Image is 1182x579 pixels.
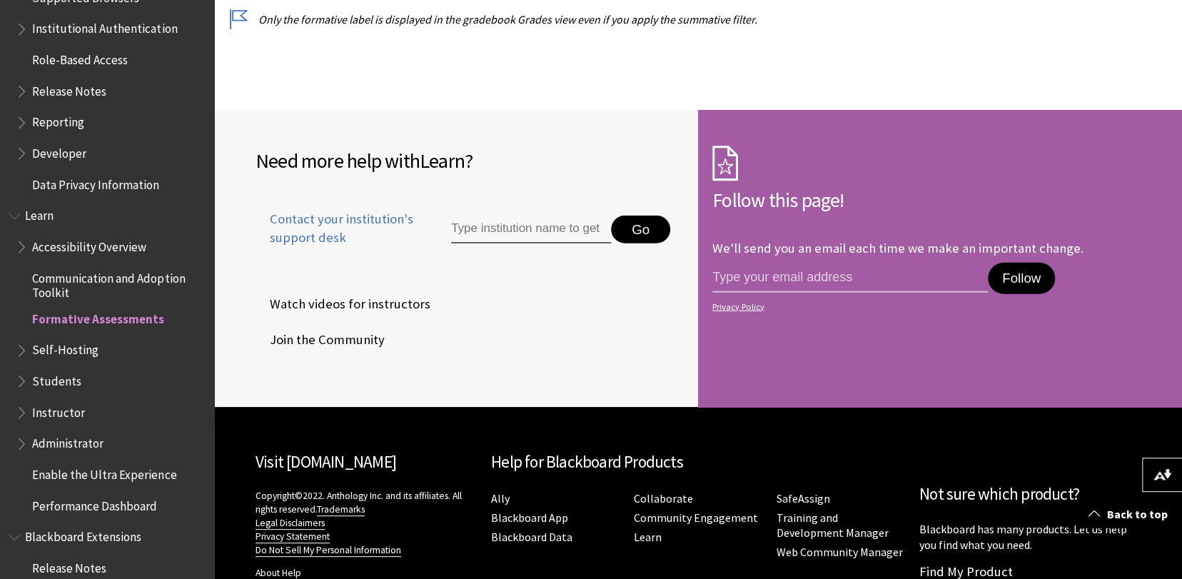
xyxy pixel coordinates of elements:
[919,482,1141,507] h2: Not sure which product?
[777,491,830,506] a: SafeAssign
[256,146,684,176] h2: Need more help with ?
[32,266,204,300] span: Communication and Adoption Toolkit
[256,210,418,247] span: Contact your institution's support desk
[491,510,568,525] a: Blackboard App
[32,111,84,130] span: Reporting
[32,235,146,254] span: Accessibility Overview
[32,338,98,358] span: Self-Hosting
[491,530,572,545] a: Blackboard Data
[32,556,106,575] span: Release Notes
[777,545,903,560] a: Web Community Manager
[919,521,1141,553] p: Blackboard has many products. Let us help you find what you need.
[25,525,141,545] span: Blackboard Extensions
[32,369,81,388] span: Students
[9,204,206,518] nav: Book outline for Blackboard Learn Help
[491,450,905,475] h2: Help for Blackboard Products
[32,494,157,513] span: Performance Dashboard
[32,463,176,482] span: Enable the Ultra Experience
[712,302,1136,312] a: Privacy Policy
[712,240,1083,256] p: We'll send you an email each time we make an important change.
[32,79,106,99] span: Release Notes
[634,530,662,545] a: Learn
[32,307,164,326] span: Formative Assessments
[228,11,956,27] p: Only the formative label is displayed in the gradebook Grades view even if you apply the summativ...
[32,17,177,36] span: Institutional Authentication
[256,329,385,351] span: Join the Community
[32,173,159,192] span: Data Privacy Information
[256,293,430,315] span: Watch videos for instructors
[256,293,433,315] a: Watch videos for instructors
[25,204,54,223] span: Learn
[611,216,670,244] button: Go
[256,210,418,264] a: Contact your institution's support desk
[712,146,738,181] img: Subscription Icon
[317,503,365,516] a: Trademarks
[988,263,1055,294] button: Follow
[777,510,889,540] a: Training and Development Manager
[1078,501,1182,528] a: Back to top
[256,517,325,530] a: Legal Disclaimers
[256,329,388,351] a: Join the Community
[32,141,86,161] span: Developer
[32,432,103,451] span: Administrator
[634,510,758,525] a: Community Engagement
[256,530,330,543] a: Privacy Statement
[451,216,611,244] input: Type institution name to get support
[256,451,396,472] a: Visit [DOMAIN_NAME]
[712,263,988,293] input: email address
[491,491,510,506] a: Ally
[634,491,693,506] a: Collaborate
[256,544,401,557] a: Do Not Sell My Personal Information
[420,148,465,173] span: Learn
[256,489,477,557] p: Copyright©2022. Anthology Inc. and its affiliates. All rights reserved.
[712,185,1141,215] h2: Follow this page!
[32,48,128,67] span: Role-Based Access
[32,401,85,420] span: Instructor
